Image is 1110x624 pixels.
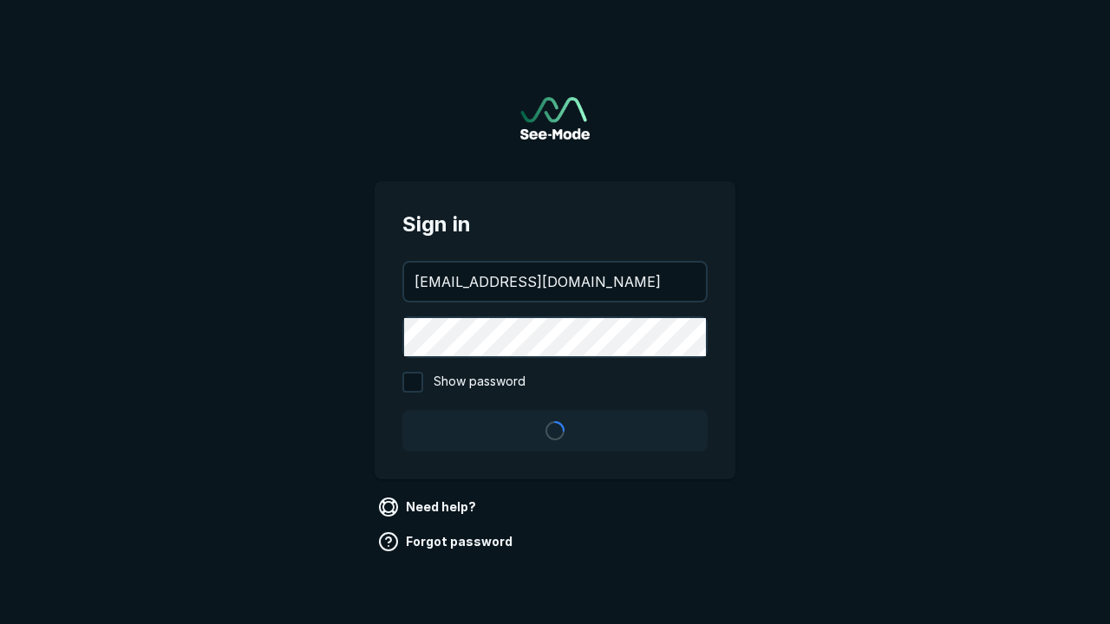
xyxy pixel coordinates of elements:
input: your@email.com [404,263,706,301]
a: Forgot password [375,528,519,556]
a: Go to sign in [520,97,590,140]
a: Need help? [375,493,483,521]
span: Show password [434,372,526,393]
span: Sign in [402,209,708,240]
img: See-Mode Logo [520,97,590,140]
